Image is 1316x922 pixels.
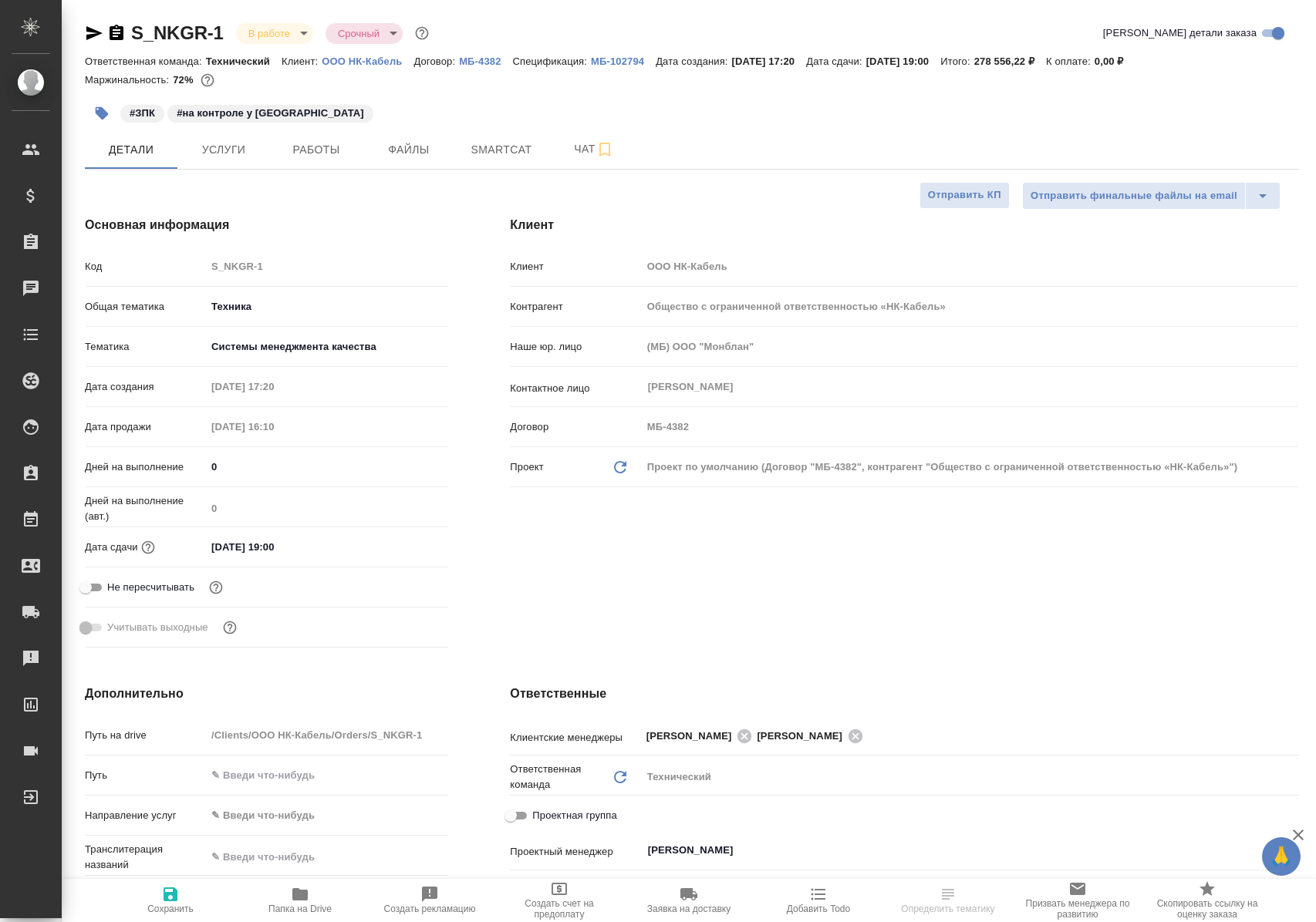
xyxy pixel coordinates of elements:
p: Итого: [940,56,974,67]
span: ЗПК [119,106,166,119]
span: Заявка на доставку [647,903,731,914]
div: Системы менеджмента качества [206,334,448,360]
input: ✎ Введи что-нибудь [206,536,341,558]
p: Клиент: [282,56,322,67]
span: Папка на Drive [268,903,332,914]
button: Призвать менеджера по развитию [1013,879,1142,922]
span: Создать счет на предоплату [504,898,615,920]
span: Отправить финальные файлы на email [1031,187,1237,205]
div: ✎ Введи что-нибудь [211,808,430,823]
button: Отправить КП [920,182,1010,209]
span: [PERSON_NAME] [757,729,852,744]
span: 🙏 [1268,840,1294,873]
button: Заявка на доставку [624,879,754,922]
input: Пустое поле [206,416,341,438]
p: Ответственная команда: [85,56,206,67]
p: Путь на drive [85,728,206,743]
h4: Ответственные [510,685,1299,703]
button: Добавить тэг [85,96,119,130]
p: Дней на выполнение (авт.) [85,493,206,524]
span: Определить тематику [901,903,994,914]
div: Технический [642,764,1299,790]
p: Договор: [413,56,459,67]
div: В работе [236,23,313,44]
button: Определить тематику [883,879,1013,922]
input: Пустое поле [642,416,1299,438]
div: [PERSON_NAME] [646,726,758,745]
div: [PERSON_NAME] [757,726,868,745]
h4: Клиент [510,216,1299,234]
span: Проектная группа [532,808,616,823]
span: [PERSON_NAME] детали заказа [1103,25,1257,41]
span: [PERSON_NAME] [646,729,741,744]
p: Наше юр. лицо [510,339,641,355]
button: Добавить Todo [754,879,883,922]
button: Доп статусы указывают на важность/срочность заказа [412,23,432,43]
span: Работы [279,140,353,160]
p: Маржинальность: [85,74,173,86]
p: Дата создания [85,379,206,395]
input: Пустое поле [206,255,448,278]
p: Договор [510,419,641,435]
span: Файлы [372,140,446,160]
h4: Основная информация [85,216,448,234]
input: Пустое поле [206,497,448,520]
p: Ответственная команда [510,762,610,792]
svg: Подписаться [596,140,614,159]
button: Выбери, если сб и вс нужно считать рабочими днями для выполнения заказа. [220,617,240,638]
p: Тематика [85,339,206,355]
div: Проект по умолчанию (Договор "МБ-4382", контрагент "Общество с ограниченной ответственностью «НК-... [642,454,1299,480]
p: 72% [173,74,197,86]
input: Пустое поле [206,375,341,398]
p: #на контроле у [GEOGRAPHIC_DATA] [177,106,364,121]
h4: Дополнительно [85,685,448,703]
button: 64168.16 RUB; [197,70,218,90]
div: Техника [206,294,448,320]
button: Open [1291,735,1294,738]
button: Создать рекламацию [365,879,494,922]
p: Дата создания: [656,56,731,67]
a: S_NKGR-1 [131,22,224,43]
span: Smartcat [464,140,538,160]
input: ✎ Введи что-нибудь [206,456,448,478]
a: МБ-4382 [459,54,512,67]
button: Скопировать ссылку на оценку заказа [1142,879,1272,922]
p: МБ-102794 [591,56,656,67]
a: МБ-102794 [591,54,656,67]
input: Пустое поле [206,724,448,746]
button: 🙏 [1262,837,1301,876]
span: Отправить КП [928,187,1001,204]
p: ООО НК-Кабель [322,56,413,67]
p: [DATE] 19:00 [866,56,941,67]
span: Призвать менеджера по развитию [1022,898,1133,920]
p: Контактное лицо [510,381,641,396]
div: ✎ Введи что-нибудь [206,803,448,829]
div: split button [1022,182,1281,210]
span: Услуги [187,140,261,160]
p: 0,00 ₽ [1095,56,1135,67]
p: 278 556,22 ₽ [974,56,1046,67]
button: Создать счет на предоплату [494,879,624,922]
p: МБ-4382 [459,56,512,67]
input: ✎ Введи что-нибудь [206,846,448,868]
div: В работе [326,23,403,44]
p: Спецификация: [513,56,591,67]
p: Код [85,259,206,274]
button: Включи, если не хочешь, чтобы указанная дата сдачи изменилась после переставления заказа в 'Подтв... [206,577,226,597]
p: Дата сдачи: [806,56,866,67]
p: [DATE] 17:20 [732,56,807,67]
p: Дата продажи [85,419,206,435]
p: Контрагент [510,299,641,315]
p: Дата сдачи [85,540,138,555]
span: Скопировать ссылку на оценку заказа [1152,898,1263,920]
span: Создать рекламацию [384,903,476,914]
p: Транслитерация названий [85,842,206,873]
span: Сохранить [147,903,194,914]
span: Чат [557,140,631,159]
button: Если добавить услуги и заполнить их объемом, то дата рассчитается автоматически [138,537,158,557]
input: ✎ Введи что-нибудь [206,764,448,786]
p: К оплате: [1046,56,1095,67]
a: ООО НК-Кабель [322,54,413,67]
p: Клиент [510,259,641,274]
button: Скопировать ссылку [107,24,126,42]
